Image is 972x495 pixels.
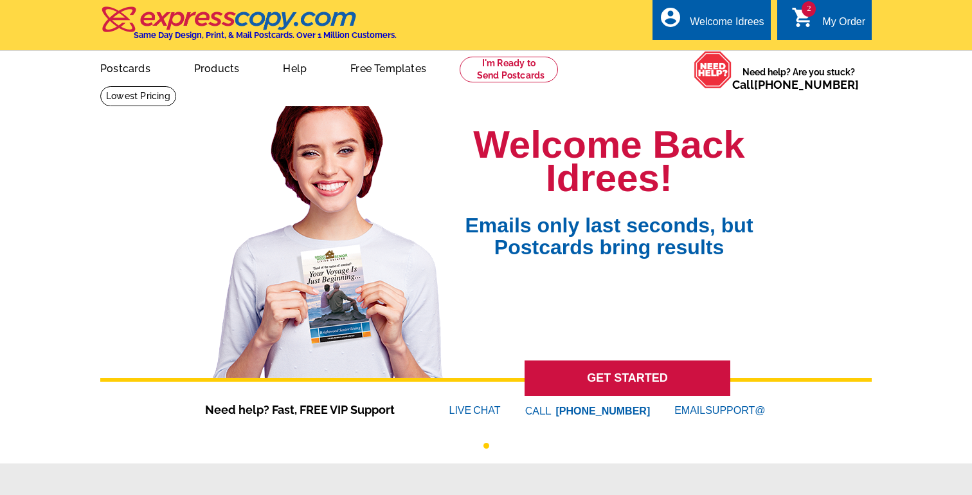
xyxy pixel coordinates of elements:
[205,401,411,418] span: Need help? Fast, FREE VIP Support
[791,14,865,30] a: 2 shopping_cart My Order
[822,16,865,34] div: My Order
[134,30,397,40] h4: Same Day Design, Print, & Mail Postcards. Over 1 Million Customers.
[732,66,865,91] span: Need help? Are you stuck?
[100,15,397,40] a: Same Day Design, Print, & Mail Postcards. Over 1 Million Customers.
[449,403,474,418] font: LIVE
[451,128,768,195] h1: Welcome Back Idrees!
[791,6,815,29] i: shopping_cart
[174,52,260,82] a: Products
[705,403,767,418] font: SUPPORT@
[690,16,764,34] div: Welcome Idrees
[802,1,816,17] span: 2
[694,51,732,89] img: help
[754,78,859,91] a: [PHONE_NUMBER]
[330,52,447,82] a: Free Templates
[80,52,171,82] a: Postcards
[483,443,489,449] button: 1 of 1
[205,96,451,378] img: welcome-back-logged-in.png
[449,405,501,416] a: LIVECHAT
[525,360,730,396] a: GET STARTED
[451,195,768,258] span: Emails only last seconds, but Postcards bring results
[262,52,327,82] a: Help
[732,78,859,91] span: Call
[659,6,682,29] i: account_circle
